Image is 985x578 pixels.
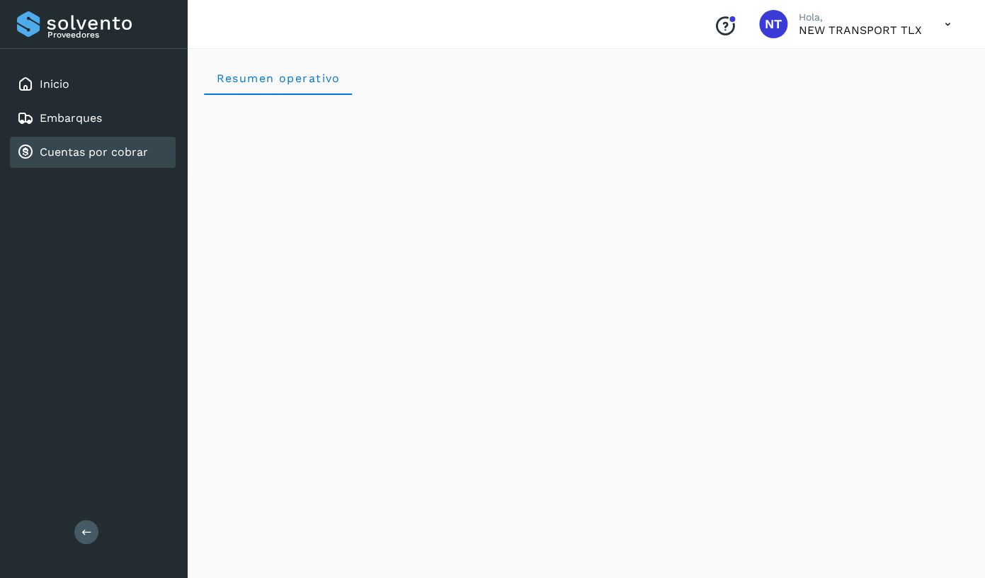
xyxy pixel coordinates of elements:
[47,30,170,40] p: Proveedores
[799,11,922,23] p: Hola,
[10,137,176,168] div: Cuentas por cobrar
[10,69,176,100] div: Inicio
[10,103,176,134] div: Embarques
[40,111,102,125] a: Embarques
[799,23,922,37] p: NEW TRANSPORT TLX
[40,77,69,91] a: Inicio
[40,145,148,159] a: Cuentas por cobrar
[215,72,341,85] span: Resumen operativo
